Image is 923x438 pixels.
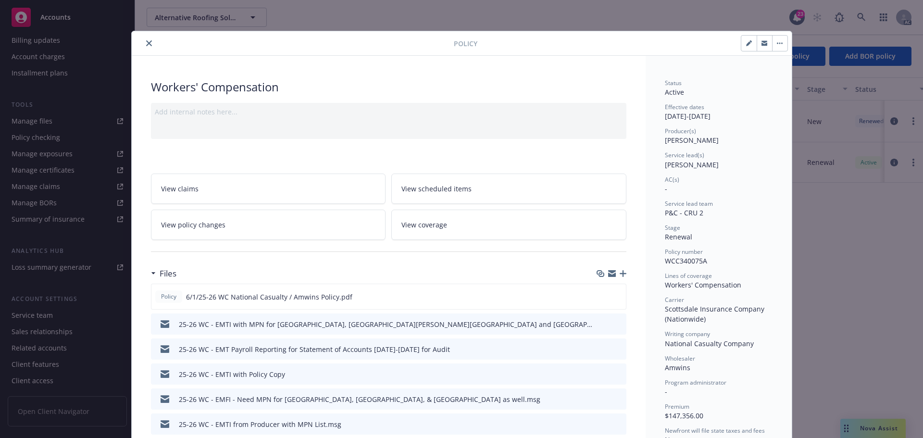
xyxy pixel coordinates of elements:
button: preview file [614,394,623,404]
span: AC(s) [665,175,679,184]
button: preview file [614,419,623,429]
span: Policy number [665,248,703,256]
span: - [665,184,667,193]
button: preview file [614,344,623,354]
button: download file [599,394,606,404]
div: 25-26 WC - EMTI with MPN for [GEOGRAPHIC_DATA], [GEOGRAPHIC_DATA][PERSON_NAME][GEOGRAPHIC_DATA] a... [179,319,595,329]
a: View scheduled items [391,174,626,204]
div: 25-26 WC - EMFI - Need MPN for [GEOGRAPHIC_DATA], [GEOGRAPHIC_DATA], & [GEOGRAPHIC_DATA] as well.msg [179,394,540,404]
span: Renewal [665,232,692,241]
a: View claims [151,174,386,204]
div: Workers' Compensation [151,79,626,95]
div: 25-26 WC - EMTI from Producer with MPN List.msg [179,419,341,429]
span: Amwins [665,363,690,372]
span: [PERSON_NAME] [665,136,719,145]
span: $147,356.00 [665,411,703,420]
span: Carrier [665,296,684,304]
button: preview file [614,319,623,329]
span: 6/1/25-26 WC National Casualty / Amwins Policy.pdf [186,292,352,302]
h3: Files [160,267,176,280]
span: Producer(s) [665,127,696,135]
button: download file [599,369,606,379]
button: download file [599,419,606,429]
button: download file [599,319,606,329]
div: Files [151,267,176,280]
div: 25-26 WC - EMTI with Policy Copy [179,369,285,379]
div: [DATE] - [DATE] [665,103,773,121]
span: Active [665,88,684,97]
button: download file [598,292,606,302]
span: Program administrator [665,378,726,387]
span: [PERSON_NAME] [665,160,719,169]
button: download file [599,344,606,354]
span: Status [665,79,682,87]
span: Policy [159,292,178,301]
button: preview file [614,369,623,379]
span: Policy [454,38,477,49]
span: Newfront will file state taxes and fees [665,426,765,435]
a: View coverage [391,210,626,240]
span: WCC340075A [665,256,707,265]
span: View coverage [401,220,447,230]
span: Wholesaler [665,354,695,363]
button: preview file [613,292,622,302]
span: Scottsdale Insurance Company (Nationwide) [665,304,766,324]
div: Add internal notes here... [155,107,623,117]
span: View claims [161,184,199,194]
button: close [143,38,155,49]
span: Lines of coverage [665,272,712,280]
span: Service lead team [665,200,713,208]
span: Stage [665,224,680,232]
span: National Casualty Company [665,339,754,348]
span: View scheduled items [401,184,472,194]
span: Writing company [665,330,710,338]
a: View policy changes [151,210,386,240]
span: P&C - CRU 2 [665,208,703,217]
span: - [665,387,667,396]
span: Premium [665,402,689,411]
div: Workers' Compensation [665,280,773,290]
span: Effective dates [665,103,704,111]
div: 25-26 WC - EMT Payroll Reporting for Statement of Accounts [DATE]-[DATE] for Audit [179,344,450,354]
span: Service lead(s) [665,151,704,159]
span: View policy changes [161,220,225,230]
